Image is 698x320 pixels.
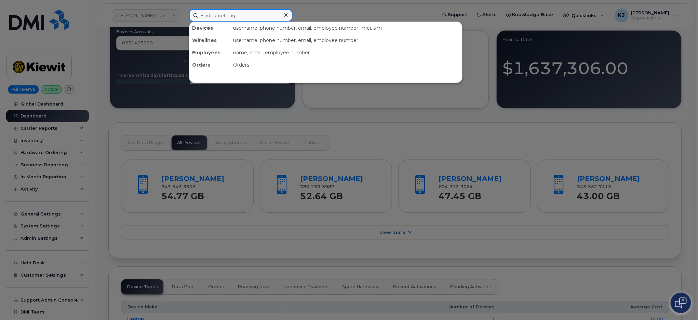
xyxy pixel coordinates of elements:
div: Devices [189,22,230,34]
img: Open chat [675,297,687,308]
div: Orders [230,59,462,71]
div: Employees [189,46,230,59]
div: Orders [189,59,230,71]
div: Wirelines [189,34,230,46]
div: username, phone number, email, employee number [230,34,462,46]
div: name, email, employee number [230,46,462,59]
input: Find something... [189,9,293,22]
div: username, phone number, email, employee number, imei, sim [230,22,462,34]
